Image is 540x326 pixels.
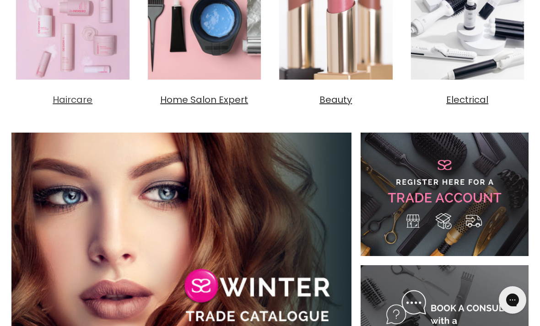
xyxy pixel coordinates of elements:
[446,93,488,106] span: Electrical
[494,283,531,317] iframe: Gorgias live chat messenger
[160,93,248,106] span: Home Salon Expert
[53,93,92,106] span: Haircare
[319,93,352,106] span: Beauty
